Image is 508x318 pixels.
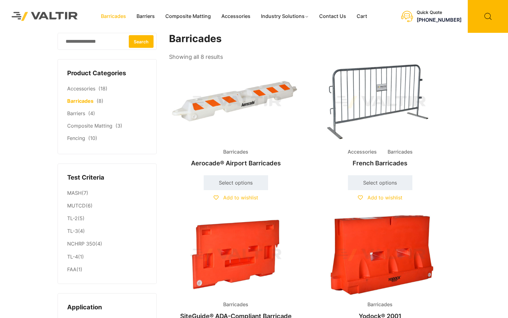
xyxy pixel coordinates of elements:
[169,62,303,170] a: BarricadesAerocade® Airport Barricades
[367,194,402,201] span: Add to wishlist
[160,12,216,21] a: Composite Matting
[348,175,412,190] a: Select options for “French Barricades”
[313,62,447,170] a: Accessories BarricadesFrench Barricades
[98,85,107,92] span: (18)
[5,5,85,28] img: Valtir Rentals
[358,194,402,201] a: Add to wishlist
[67,212,147,225] li: (5)
[97,98,103,104] span: (8)
[216,12,256,21] a: Accessories
[214,194,258,201] a: Add to wishlist
[219,147,253,157] span: Barricades
[96,12,131,21] a: Barricades
[67,110,85,116] a: Barriers
[67,200,147,212] li: (6)
[115,123,122,129] span: (3)
[204,175,268,190] a: Select options for “Aerocade® Airport Barricades”
[67,263,147,274] li: (1)
[256,12,314,21] a: Industry Solutions
[343,147,381,157] span: Accessories
[67,241,95,247] a: NCHRP 350
[88,110,95,116] span: (4)
[313,156,447,170] h2: French Barricades
[67,215,78,221] a: TL-2
[169,33,448,45] h1: Barricades
[67,254,78,260] a: TL-4
[67,98,93,104] a: Barricades
[131,12,160,21] a: Barriers
[314,12,351,21] a: Contact Us
[383,147,417,157] span: Barricades
[67,225,147,238] li: (4)
[67,123,112,129] a: Composite Matting
[129,35,154,48] button: Search
[67,228,78,234] a: TL-3
[67,238,147,250] li: (4)
[417,17,462,23] a: [PHONE_NUMBER]
[67,203,86,209] a: MUTCD
[67,69,147,78] h4: Product Categories
[67,266,76,272] a: FAA
[169,156,303,170] h2: Aerocade® Airport Barricades
[363,300,397,309] span: Barricades
[169,52,223,62] p: Showing all 8 results
[67,187,147,199] li: (7)
[67,85,95,92] a: Accessories
[67,135,85,141] a: Fencing
[67,190,82,196] a: MASH
[417,10,462,15] div: Quick Quote
[67,303,147,312] h4: Application
[67,173,147,182] h4: Test Criteria
[67,250,147,263] li: (1)
[351,12,372,21] a: Cart
[88,135,97,141] span: (10)
[223,194,258,201] span: Add to wishlist
[219,300,253,309] span: Barricades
